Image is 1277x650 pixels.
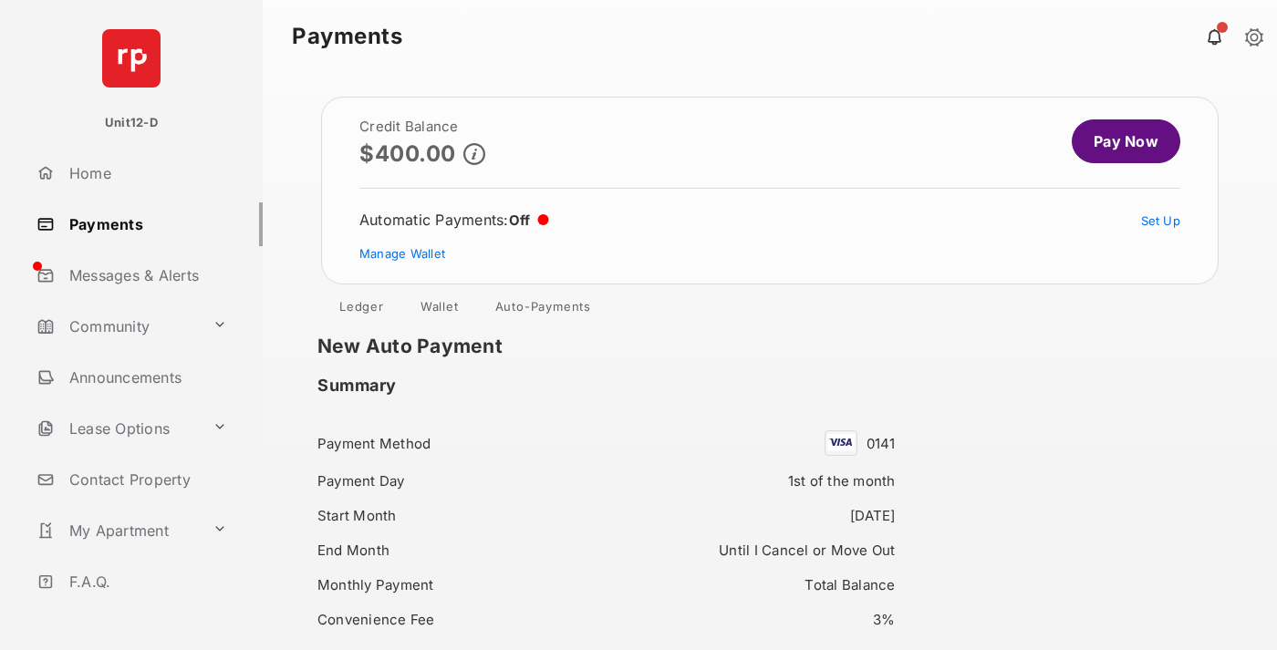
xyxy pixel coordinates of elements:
[359,246,445,261] a: Manage Wallet
[317,376,397,396] h2: Summary
[317,335,923,357] h1: New Auto Payment
[788,472,896,490] span: 1st of the month
[359,119,485,134] h2: Credit Balance
[317,538,595,562] div: End Month
[105,114,158,132] p: Unit12-D
[29,304,205,348] a: Community
[359,211,549,229] div: Automatic Payments :
[29,356,263,399] a: Announcements
[317,503,595,528] div: Start Month
[317,607,595,632] div: Convenience Fee
[406,299,473,321] a: Wallet
[29,407,205,450] a: Lease Options
[29,560,263,604] a: F.A.Q.
[850,507,896,524] span: [DATE]
[317,469,595,493] div: Payment Day
[29,253,263,297] a: Messages & Alerts
[509,212,531,229] span: Off
[325,299,399,321] a: Ledger
[359,141,456,166] p: $400.00
[29,151,263,195] a: Home
[1141,213,1181,228] a: Set Up
[292,26,402,47] strong: Payments
[481,299,606,321] a: Auto-Payments
[29,509,205,552] a: My Apartment
[719,542,895,559] span: Until I Cancel or Move Out
[317,431,595,456] div: Payment Method
[317,573,595,597] div: Monthly Payment
[805,576,895,593] span: Total Balance
[29,202,263,246] a: Payments
[29,458,263,501] a: Contact Property
[867,435,896,452] span: 0141
[102,29,161,88] img: svg+xml;base64,PHN2ZyB4bWxucz0iaHR0cDovL3d3dy53My5vcmcvMjAwMC9zdmciIHdpZHRoPSI2NCIgaGVpZ2h0PSI2NC...
[618,607,895,632] div: 3%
